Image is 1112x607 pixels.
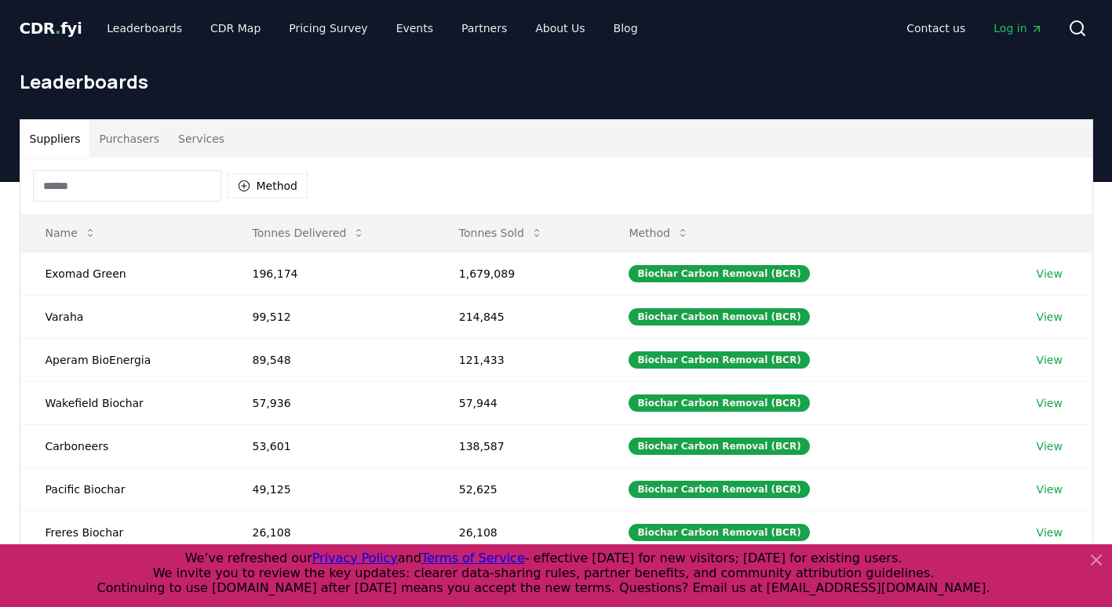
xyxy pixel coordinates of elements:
[1037,395,1063,411] a: View
[629,308,809,325] div: Biochar Carbon Removal (BCR)
[20,338,228,381] td: Aperam BioEnergia
[434,424,604,467] td: 138,587
[629,351,809,369] div: Biochar Carbon Removal (BCR)
[447,217,556,249] button: Tonnes Sold
[434,467,604,511] td: 52,625
[894,14,1055,42] nav: Main
[20,69,1093,94] h1: Leaderboards
[629,481,809,498] div: Biochar Carbon Removal (BCR)
[228,381,434,424] td: 57,936
[169,120,234,158] button: Services
[20,381,228,424] td: Wakefield Biochar
[228,424,434,467] td: 53,601
[1037,266,1063,282] a: View
[1037,438,1063,454] a: View
[384,14,446,42] a: Events
[20,120,90,158] button: Suppliers
[434,381,604,424] td: 57,944
[228,173,308,198] button: Method
[20,19,82,38] span: CDR fyi
[94,14,650,42] nav: Main
[894,14,978,42] a: Contact us
[434,338,604,381] td: 121,433
[1037,352,1063,368] a: View
[228,295,434,338] td: 99,512
[1037,525,1063,540] a: View
[20,295,228,338] td: Varaha
[523,14,597,42] a: About Us
[20,511,228,554] td: Freres Biochar
[629,394,809,412] div: Biochar Carbon Removal (BCR)
[629,438,809,455] div: Biochar Carbon Removal (BCR)
[20,424,228,467] td: Carboneers
[89,120,169,158] button: Purchasers
[629,265,809,282] div: Biochar Carbon Removal (BCR)
[434,511,604,554] td: 26,108
[981,14,1055,42] a: Log in
[1037,309,1063,325] a: View
[228,338,434,381] td: 89,548
[228,467,434,511] td: 49,125
[629,524,809,541] div: Biochar Carbon Removal (BCR)
[994,20,1042,36] span: Log in
[276,14,380,42] a: Pricing Survey
[240,217,378,249] button: Tonnes Delivered
[601,14,651,42] a: Blog
[20,17,82,39] a: CDR.fyi
[94,14,195,42] a: Leaderboards
[33,217,109,249] button: Name
[1037,482,1063,497] a: View
[228,252,434,295] td: 196,174
[55,19,60,38] span: .
[20,252,228,295] td: Exomad Green
[616,217,702,249] button: Method
[228,511,434,554] td: 26,108
[449,14,520,42] a: Partners
[434,252,604,295] td: 1,679,089
[434,295,604,338] td: 214,845
[198,14,273,42] a: CDR Map
[20,467,228,511] td: Pacific Biochar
